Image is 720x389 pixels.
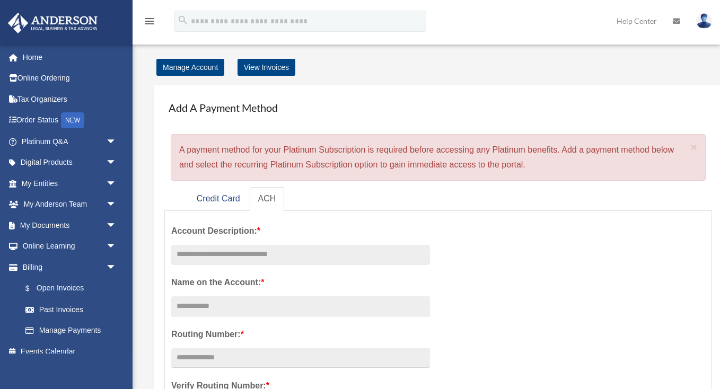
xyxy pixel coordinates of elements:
[7,215,133,236] a: My Documentsarrow_drop_down
[7,89,133,110] a: Tax Organizers
[7,236,133,257] a: Online Learningarrow_drop_down
[691,141,698,153] span: ×
[106,173,127,194] span: arrow_drop_down
[7,68,133,89] a: Online Ordering
[171,224,430,238] label: Account Description:
[106,236,127,258] span: arrow_drop_down
[7,194,133,215] a: My Anderson Teamarrow_drop_down
[691,142,698,153] button: Close
[171,327,430,342] label: Routing Number:
[143,15,156,28] i: menu
[7,131,133,152] a: Platinum Q&Aarrow_drop_down
[250,187,285,211] a: ACH
[5,13,101,33] img: Anderson Advisors Platinum Portal
[31,282,37,295] span: $
[7,341,133,362] a: Events Calendar
[156,59,224,76] a: Manage Account
[61,112,84,128] div: NEW
[143,19,156,28] a: menu
[7,110,133,131] a: Order StatusNEW
[7,47,133,68] a: Home
[106,257,127,278] span: arrow_drop_down
[188,187,249,211] a: Credit Card
[7,152,133,173] a: Digital Productsarrow_drop_down
[15,299,133,320] a: Past Invoices
[164,96,712,119] h4: Add A Payment Method
[7,257,133,278] a: Billingarrow_drop_down
[171,134,706,181] div: A payment method for your Platinum Subscription is required before accessing any Platinum benefit...
[171,275,430,290] label: Name on the Account:
[7,173,133,194] a: My Entitiesarrow_drop_down
[696,13,712,29] img: User Pic
[106,152,127,174] span: arrow_drop_down
[15,320,127,341] a: Manage Payments
[238,59,295,76] a: View Invoices
[106,131,127,153] span: arrow_drop_down
[106,215,127,236] span: arrow_drop_down
[106,194,127,216] span: arrow_drop_down
[15,278,133,299] a: $Open Invoices
[177,14,189,26] i: search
